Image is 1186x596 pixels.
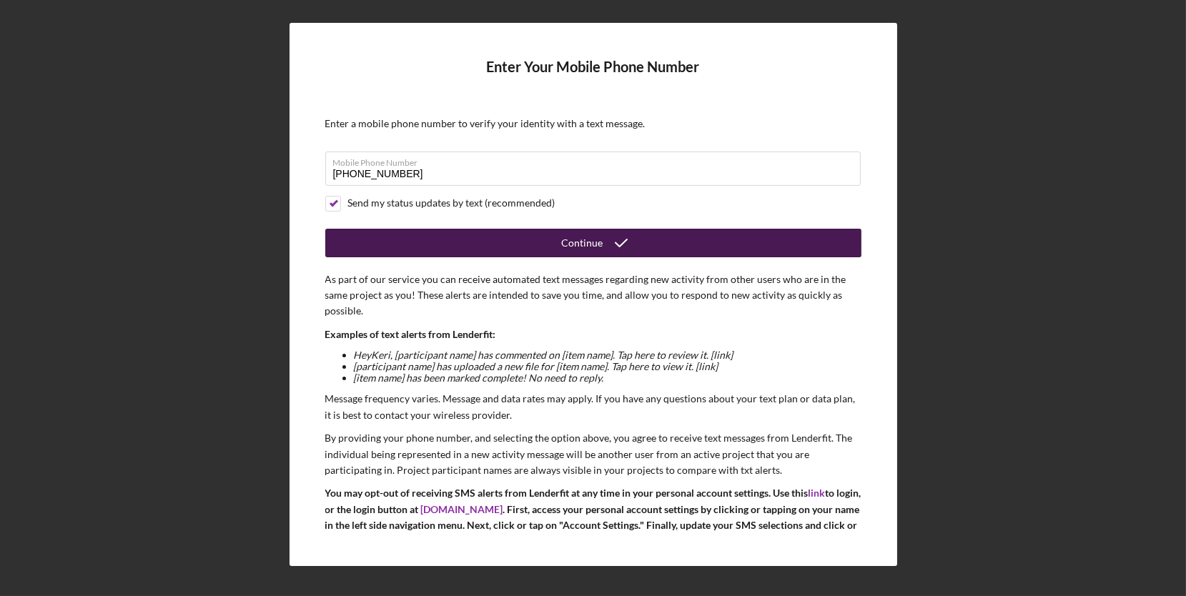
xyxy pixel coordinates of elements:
[809,487,826,499] a: link
[325,272,861,319] p: As part of our service you can receive automated text messages regarding new activity from other ...
[354,361,861,372] li: [participant name] has uploaded a new file for [item name]. Tap here to view it. [link]
[325,485,861,550] p: You may opt-out of receiving SMS alerts from Lenderfit at any time in your personal account setti...
[333,152,861,168] label: Mobile Phone Number
[325,229,861,257] button: Continue
[562,229,603,257] div: Continue
[348,197,555,209] div: Send my status updates by text (recommended)
[354,349,861,361] li: Hey Keri , [participant name] has commented on [item name]. Tap here to review it. [link]
[354,372,861,384] li: [item name] has been marked complete! No need to reply.
[421,503,503,515] a: [DOMAIN_NAME]
[325,59,861,96] h4: Enter Your Mobile Phone Number
[325,327,861,342] p: Examples of text alerts from Lenderfit:
[325,430,861,478] p: By providing your phone number, and selecting the option above, you agree to receive text message...
[325,118,861,129] div: Enter a mobile phone number to verify your identity with a text message.
[325,391,861,423] p: Message frequency varies. Message and data rates may apply. If you have any questions about your ...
